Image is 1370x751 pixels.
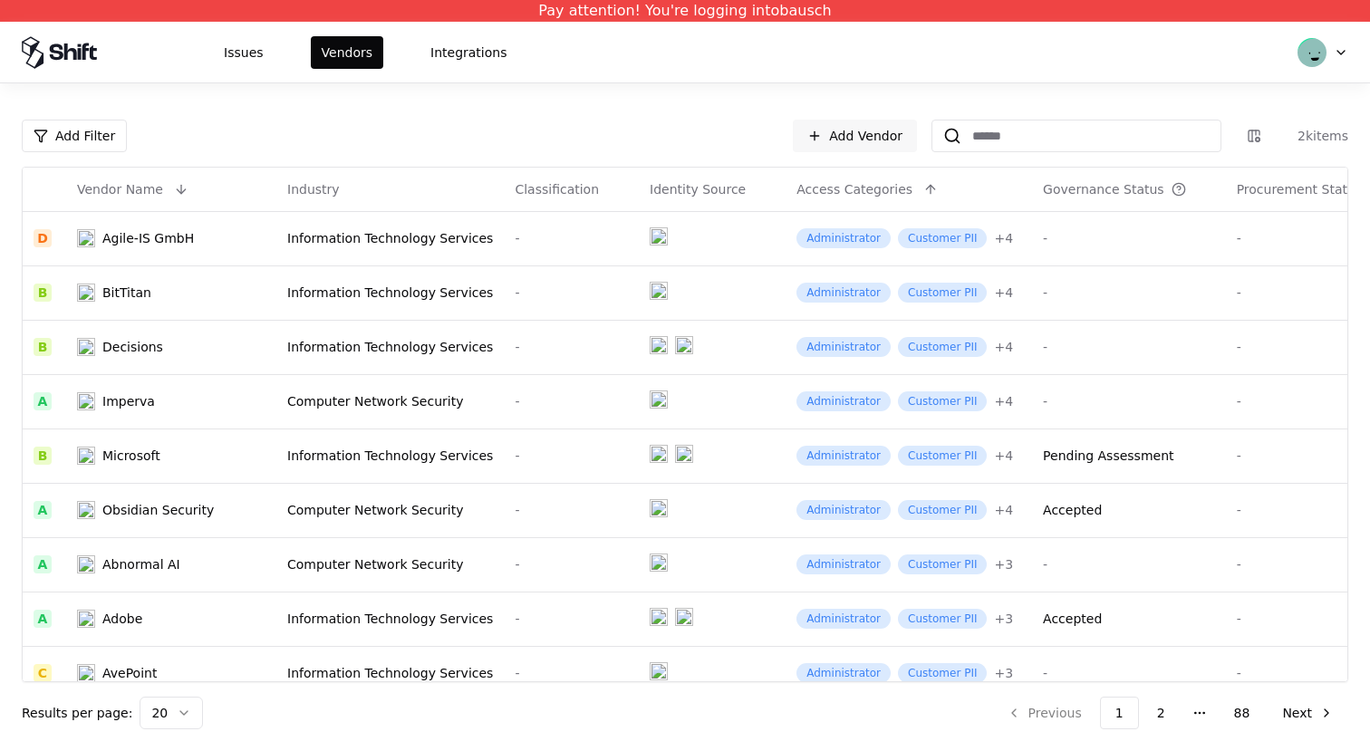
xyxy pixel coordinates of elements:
div: Administrator [796,337,891,357]
div: - [515,501,628,519]
div: + 4 [994,338,1013,356]
div: Customer PII [898,446,987,466]
div: Customer PII [898,228,987,248]
div: Adobe [102,610,142,628]
div: Decisions [102,338,163,356]
div: Access Categories [796,180,912,198]
div: Governance Status [1043,180,1164,198]
div: - [515,392,628,410]
div: Customer PII [898,500,987,520]
div: Information Technology Services [287,284,493,302]
div: Obsidian Security [102,501,214,519]
div: B [34,338,52,356]
p: Results per page: [22,704,132,722]
img: entra.microsoft.com [650,336,668,354]
img: Agile-IS GmbH [77,229,95,247]
div: D [34,229,52,247]
div: + 3 [994,610,1013,628]
img: entra.microsoft.com [650,662,668,680]
button: Next [1268,697,1348,729]
img: entra.microsoft.com [650,608,668,626]
nav: pagination [992,697,1348,729]
button: 2 [1143,697,1180,729]
div: Administrator [796,228,891,248]
img: Obsidian Security [77,501,95,519]
div: Administrator [796,391,891,411]
div: Information Technology Services [287,338,493,356]
div: Customer PII [898,391,987,411]
img: microsoft365.com [675,445,693,463]
button: +4 [994,229,1013,247]
div: + 3 [994,664,1013,682]
div: Customer PII [898,663,987,683]
div: Administrator [796,609,891,629]
img: AvePoint [77,664,95,682]
a: Add Vendor [793,120,917,152]
div: Accepted [1043,501,1102,519]
img: microsoft365.com [675,336,693,354]
div: Customer PII [898,337,987,357]
img: entra.microsoft.com [650,499,668,517]
div: + 4 [994,284,1013,302]
div: Administrator [796,500,891,520]
div: Administrator [796,446,891,466]
button: Add Filter [22,120,127,152]
div: Procurement Status [1237,180,1363,198]
div: A [34,610,52,628]
img: entra.microsoft.com [650,227,668,246]
div: + 4 [994,392,1013,410]
div: B [34,447,52,465]
div: - [515,229,628,247]
button: 1 [1100,697,1139,729]
img: microsoft365.com [675,608,693,626]
button: +3 [994,664,1013,682]
div: - [515,664,628,682]
div: Administrator [796,283,891,303]
div: Information Technology Services [287,610,493,628]
div: + 4 [994,501,1013,519]
div: - [1043,392,1215,410]
div: Agile-IS GmbH [102,229,194,247]
img: Imperva [77,392,95,410]
div: Imperva [102,392,155,410]
div: A [34,501,52,519]
button: Issues [213,36,275,69]
div: C [34,664,52,682]
div: Identity Source [650,180,746,198]
div: - [1043,229,1215,247]
div: - [515,284,628,302]
img: Abnormal AI [77,555,95,573]
div: 2k items [1276,127,1348,145]
button: +3 [994,555,1013,573]
div: BitTitan [102,284,151,302]
img: BitTitan [77,284,95,302]
button: Vendors [311,36,383,69]
img: entra.microsoft.com [650,554,668,572]
img: Adobe [77,610,95,628]
button: +4 [994,392,1013,410]
div: Classification [515,180,599,198]
div: - [1043,555,1215,573]
button: Integrations [420,36,517,69]
div: Information Technology Services [287,447,493,465]
div: - [1043,338,1215,356]
div: Abnormal AI [102,555,180,573]
button: +4 [994,284,1013,302]
div: - [1043,284,1215,302]
div: Vendor Name [77,180,163,198]
div: AvePoint [102,664,157,682]
div: B [34,284,52,302]
div: Information Technology Services [287,229,493,247]
div: Computer Network Security [287,392,493,410]
img: Decisions [77,338,95,356]
div: Pending Assessment [1043,447,1173,465]
div: + 4 [994,447,1013,465]
div: Customer PII [898,609,987,629]
div: - [515,610,628,628]
div: Computer Network Security [287,501,493,519]
div: Information Technology Services [287,664,493,682]
button: +4 [994,447,1013,465]
img: entra.microsoft.com [650,445,668,463]
div: Microsoft [102,447,160,465]
div: - [515,555,628,573]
